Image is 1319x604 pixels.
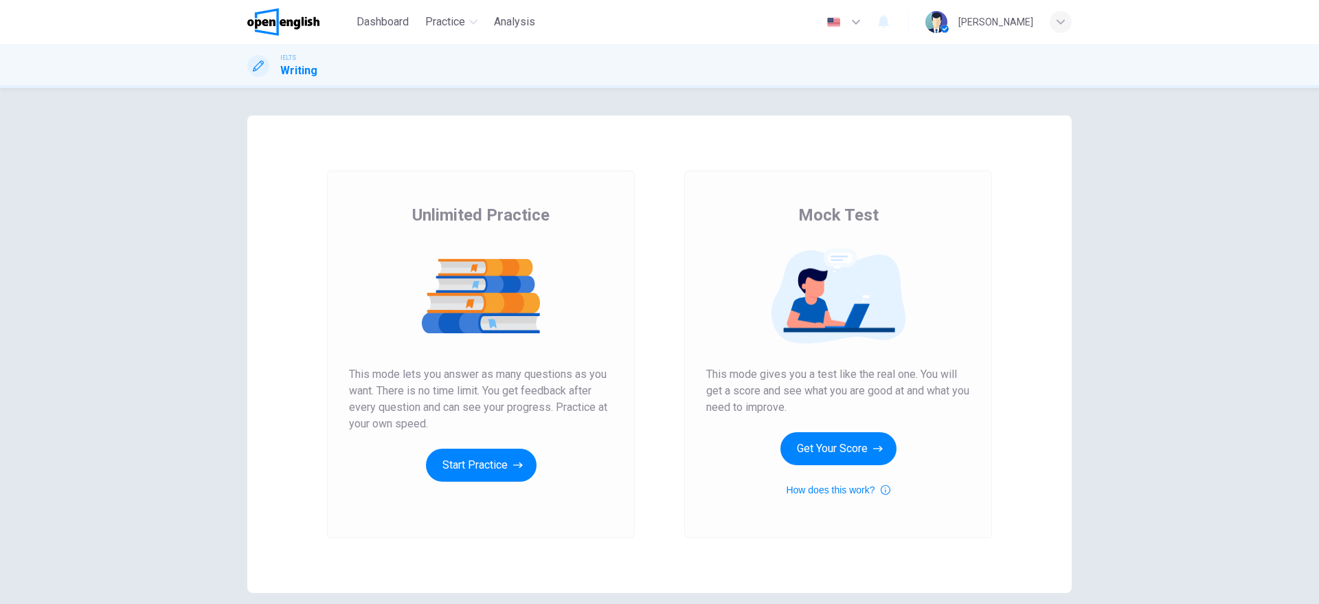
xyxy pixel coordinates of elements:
[494,14,535,30] span: Analysis
[488,10,541,34] button: Analysis
[280,53,296,63] span: IELTS
[349,366,613,432] span: This mode lets you answer as many questions as you want. There is no time limit. You get feedback...
[958,14,1033,30] div: [PERSON_NAME]
[780,432,897,465] button: Get Your Score
[357,14,409,30] span: Dashboard
[825,17,842,27] img: en
[247,8,319,36] img: OpenEnglish logo
[786,482,890,498] button: How does this work?
[425,14,465,30] span: Practice
[798,204,879,226] span: Mock Test
[412,204,550,226] span: Unlimited Practice
[426,449,537,482] button: Start Practice
[351,10,414,34] button: Dashboard
[247,8,351,36] a: OpenEnglish logo
[925,11,947,33] img: Profile picture
[706,366,970,416] span: This mode gives you a test like the real one. You will get a score and see what you are good at a...
[420,10,483,34] button: Practice
[280,63,317,79] h1: Writing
